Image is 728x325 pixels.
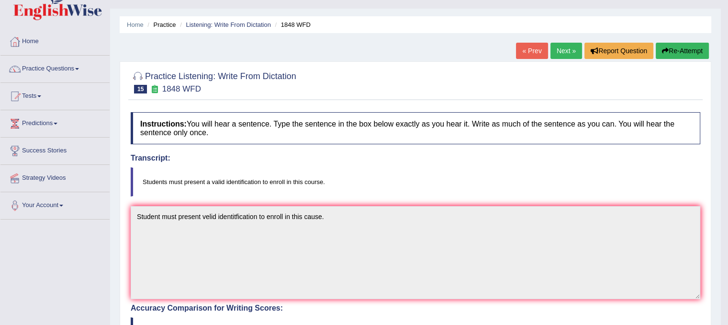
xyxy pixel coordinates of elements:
small: 1848 WFD [162,84,201,93]
a: Tests [0,83,110,107]
a: Predictions [0,110,110,134]
a: Next » [550,43,582,59]
a: « Prev [516,43,548,59]
a: Home [0,28,110,52]
a: Your Account [0,192,110,216]
h4: Transcript: [131,154,700,162]
a: Success Stories [0,138,110,162]
blockquote: Students must present a valid identification to enroll in this course. [131,167,700,197]
button: Re-Attempt [656,43,709,59]
a: Practice Questions [0,56,110,80]
li: Practice [145,20,176,29]
h2: Practice Listening: Write From Dictation [131,70,296,93]
b: Instructions: [140,120,187,128]
a: Strategy Videos [0,165,110,189]
a: Listening: Write From Dictation [186,21,271,28]
h4: Accuracy Comparison for Writing Scores: [131,304,700,313]
h4: You will hear a sentence. Type the sentence in the box below exactly as you hear it. Write as muc... [131,112,700,144]
a: Home [127,21,144,28]
small: Exam occurring question [149,85,159,94]
li: 1848 WFD [273,20,311,29]
span: 15 [134,85,147,93]
button: Report Question [584,43,653,59]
